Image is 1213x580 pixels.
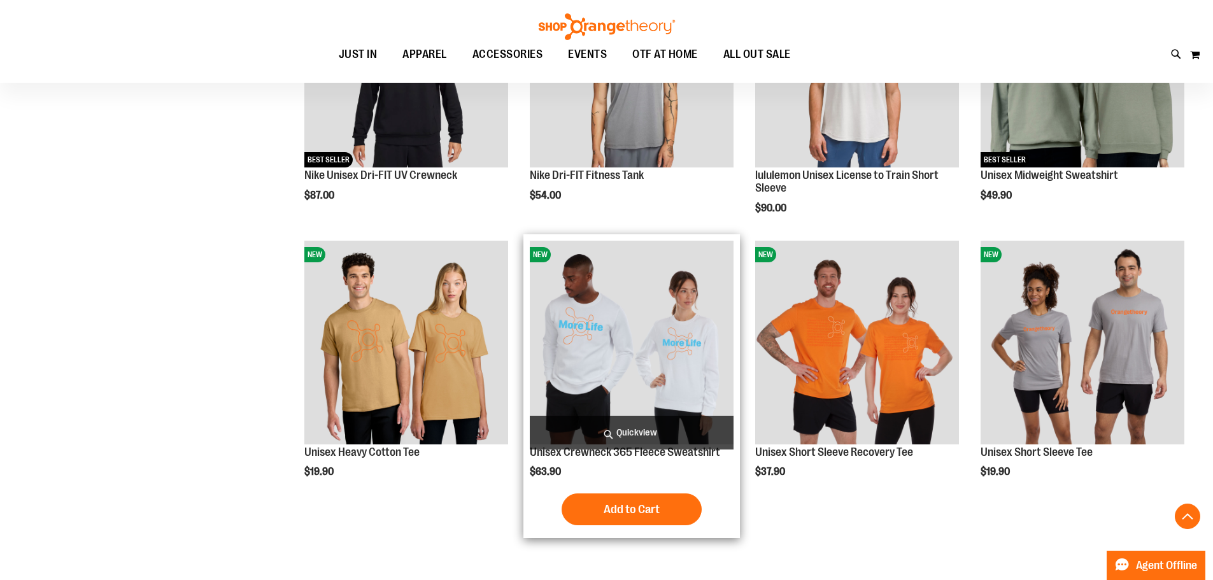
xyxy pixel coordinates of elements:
[755,202,788,214] span: $90.00
[981,190,1014,201] span: $49.90
[755,241,959,446] a: Unisex Short Sleeve Recovery TeeNEW
[530,466,563,477] span: $63.90
[974,234,1191,511] div: product
[1136,560,1197,572] span: Agent Offline
[530,241,734,446] a: Unisex Crewneck 365 Fleece SweatshirtNEW
[755,247,776,262] span: NEW
[755,241,959,444] img: Unisex Short Sleeve Recovery Tee
[339,40,378,69] span: JUST IN
[981,152,1029,167] span: BEST SELLER
[304,241,508,446] a: Unisex Heavy Cotton TeeNEW
[530,169,644,181] a: Nike Dri-FIT Fitness Tank
[755,169,939,194] a: lululemon Unisex License to Train Short Sleeve
[530,190,563,201] span: $54.00
[523,234,740,539] div: product
[304,241,508,444] img: Unisex Heavy Cotton Tee
[723,40,791,69] span: ALL OUT SALE
[562,493,702,525] button: Add to Cart
[530,416,734,449] a: Quickview
[755,446,913,458] a: Unisex Short Sleeve Recovery Tee
[472,40,543,69] span: ACCESSORIES
[1175,504,1200,529] button: Back To Top
[632,40,698,69] span: OTF AT HOME
[304,152,353,167] span: BEST SELLER
[981,241,1184,444] img: Unisex Short Sleeve Tee
[537,13,677,40] img: Shop Orangetheory
[981,169,1118,181] a: Unisex Midweight Sweatshirt
[604,502,660,516] span: Add to Cart
[530,241,734,444] img: Unisex Crewneck 365 Fleece Sweatshirt
[304,190,336,201] span: $87.00
[749,234,965,511] div: product
[1107,551,1205,580] button: Agent Offline
[298,234,514,511] div: product
[981,446,1093,458] a: Unisex Short Sleeve Tee
[304,169,457,181] a: Nike Unisex Dri-FIT UV Crewneck
[530,247,551,262] span: NEW
[530,446,720,458] a: Unisex Crewneck 365 Fleece Sweatshirt
[755,466,787,477] span: $37.90
[568,40,607,69] span: EVENTS
[981,241,1184,446] a: Unisex Short Sleeve TeeNEW
[981,247,1002,262] span: NEW
[304,446,420,458] a: Unisex Heavy Cotton Tee
[981,466,1012,477] span: $19.90
[304,466,336,477] span: $19.90
[402,40,447,69] span: APPAREL
[304,247,325,262] span: NEW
